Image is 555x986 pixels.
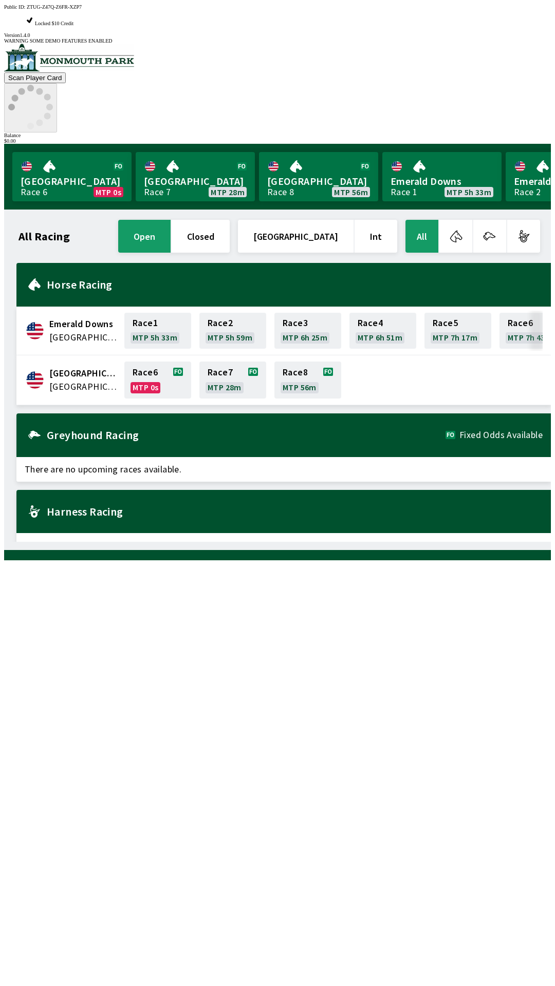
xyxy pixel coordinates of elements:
[49,317,118,331] span: Emerald Downs
[358,333,402,342] span: MTP 6h 51m
[27,4,82,10] span: ZTUG-Z47Q-Z6FR-XZP7
[124,313,191,349] a: Race1MTP 5h 33m
[47,507,543,516] h2: Harness Racing
[49,380,118,393] span: United States
[259,152,378,201] a: [GEOGRAPHIC_DATA]Race 8MTP 56m
[208,368,233,376] span: Race 7
[133,383,158,391] span: MTP 0s
[136,152,255,201] a: [GEOGRAPHIC_DATA]Race 7MTP 28m
[447,188,491,196] span: MTP 5h 33m
[4,138,551,144] div: $ 0.00
[16,533,551,558] span: There are no upcoming races available.
[405,220,438,253] button: All
[274,362,341,399] a: Race8MTP 56m
[283,383,317,391] span: MTP 56m
[96,188,121,196] span: MTP 0s
[267,188,294,196] div: Race 8
[16,457,551,482] span: There are no upcoming races available.
[199,362,266,399] a: Race7MTP 28m
[508,319,533,327] span: Race 6
[514,188,541,196] div: Race 2
[49,331,118,344] span: United States
[18,232,70,240] h1: All Racing
[267,175,370,188] span: [GEOGRAPHIC_DATA]
[124,362,191,399] a: Race6MTP 0s
[21,188,47,196] div: Race 6
[4,38,551,44] div: WARNING SOME DEMO FEATURES ENABLED
[4,72,66,83] button: Scan Player Card
[382,152,502,201] a: Emerald DownsRace 1MTP 5h 33m
[459,431,543,439] span: Fixed Odds Available
[4,44,134,71] img: venue logo
[283,368,308,376] span: Race 8
[118,220,171,253] button: open
[172,220,230,253] button: closed
[238,220,354,253] button: [GEOGRAPHIC_DATA]
[283,333,327,342] span: MTP 6h 25m
[144,175,247,188] span: [GEOGRAPHIC_DATA]
[433,333,477,342] span: MTP 7h 17m
[47,431,446,439] h2: Greyhound Racing
[4,132,551,138] div: Balance
[47,280,543,289] h2: Horse Racing
[358,319,383,327] span: Race 4
[133,319,158,327] span: Race 1
[391,188,417,196] div: Race 1
[144,188,171,196] div: Race 7
[391,175,493,188] span: Emerald Downs
[35,21,73,26] span: Locked $10 Credit
[508,333,552,342] span: MTP 7h 43m
[199,313,266,349] a: Race2MTP 5h 59m
[133,333,177,342] span: MTP 5h 33m
[208,333,252,342] span: MTP 5h 59m
[4,4,551,10] div: Public ID:
[274,313,341,349] a: Race3MTP 6h 25m
[211,188,245,196] span: MTP 28m
[349,313,416,349] a: Race4MTP 6h 51m
[133,368,158,376] span: Race 6
[283,319,308,327] span: Race 3
[433,319,458,327] span: Race 5
[21,175,123,188] span: [GEOGRAPHIC_DATA]
[12,152,132,201] a: [GEOGRAPHIC_DATA]Race 6MTP 0s
[208,383,242,391] span: MTP 28m
[334,188,368,196] span: MTP 56m
[424,313,491,349] a: Race5MTP 7h 17m
[49,367,118,380] span: Monmouth Park
[355,220,397,253] button: Int
[208,319,233,327] span: Race 2
[4,32,551,38] div: Version 1.4.0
